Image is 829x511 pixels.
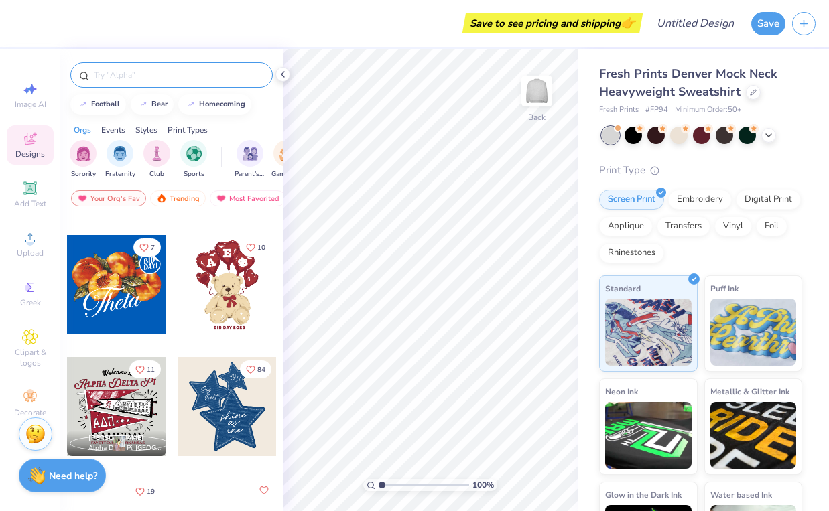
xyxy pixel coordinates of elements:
button: filter button [105,140,135,179]
span: 11 [147,366,155,373]
img: most_fav.gif [77,194,88,203]
button: Like [256,482,272,498]
span: [PERSON_NAME] [88,433,144,443]
span: 👉 [621,15,635,31]
div: bear [151,100,168,108]
span: 7 [151,244,155,251]
div: Rhinestones [599,243,664,263]
button: filter button [271,140,302,179]
button: Like [129,360,161,378]
div: Most Favorited [210,190,285,206]
img: Parent's Weekend Image [243,146,258,161]
span: Game Day [271,169,302,179]
img: Neon Ink [605,402,692,469]
span: Standard [605,281,641,295]
div: filter for Sports [180,140,207,179]
div: Styles [135,124,157,136]
span: Neon Ink [605,384,638,398]
img: Metallic & Glitter Ink [710,402,797,469]
div: filter for Parent's Weekend [235,140,265,179]
button: Like [240,360,271,378]
button: filter button [180,140,207,179]
span: 84 [257,366,265,373]
span: Fraternity [105,169,135,179]
button: filter button [235,140,265,179]
img: trending.gif [156,194,167,203]
button: football [70,94,126,115]
span: Sports [184,169,204,179]
div: homecoming [199,100,245,108]
div: Digital Print [736,190,801,210]
button: homecoming [178,94,251,115]
button: bear [131,94,174,115]
div: Print Types [168,124,208,136]
button: Like [240,238,271,257]
span: 19 [147,488,155,495]
span: Club [149,169,164,179]
div: filter for Club [143,140,170,179]
span: Glow in the Dark Ink [605,488,682,502]
div: Embroidery [668,190,732,210]
button: Like [133,238,161,257]
div: Vinyl [714,216,752,236]
button: filter button [143,140,170,179]
div: filter for Fraternity [105,140,135,179]
img: Back [523,78,550,104]
span: Minimum Order: 50 + [675,104,742,116]
img: trend_line.gif [78,100,88,108]
span: Image AI [15,99,46,110]
img: Sorority Image [76,146,91,161]
div: Events [101,124,125,136]
img: Sports Image [186,146,202,161]
span: 100 % [472,479,494,491]
button: Like [129,482,161,500]
input: Untitled Design [646,10,745,37]
div: Transfers [657,216,710,236]
span: Alpha Delta Pi, [GEOGRAPHIC_DATA][US_STATE] at [GEOGRAPHIC_DATA] [88,443,161,453]
div: Screen Print [599,190,664,210]
span: # FP94 [645,104,668,116]
div: Applique [599,216,653,236]
span: Fresh Prints Denver Mock Neck Heavyweight Sweatshirt [599,66,777,100]
img: most_fav.gif [216,194,227,203]
div: Foil [756,216,787,236]
span: Upload [17,248,44,259]
input: Try "Alpha" [92,68,264,82]
img: Game Day Image [279,146,295,161]
strong: Need help? [49,469,97,482]
div: filter for Sorority [70,140,97,179]
div: Save to see pricing and shipping [466,13,639,33]
div: filter for Game Day [271,140,302,179]
div: Your Org's Fav [71,190,146,206]
div: football [91,100,120,108]
div: Trending [150,190,206,206]
div: Orgs [74,124,91,136]
span: Decorate [14,407,46,418]
button: Save [751,12,785,35]
img: Puff Ink [710,299,797,366]
span: Parent's Weekend [235,169,265,179]
span: Designs [15,149,45,159]
div: Back [528,111,546,123]
span: Sorority [71,169,96,179]
span: Fresh Prints [599,104,639,116]
button: filter button [70,140,97,179]
span: 10 [257,244,265,251]
span: Water based Ink [710,488,772,502]
span: Puff Ink [710,281,739,295]
span: Greek [20,297,41,308]
div: Print Type [599,163,802,178]
span: Clipart & logos [7,347,54,368]
img: Club Image [149,146,164,161]
img: trend_line.gif [138,100,149,108]
span: Metallic & Glitter Ink [710,384,789,398]
img: trend_line.gif [186,100,196,108]
img: Standard [605,299,692,366]
img: Fraternity Image [113,146,127,161]
span: Add Text [14,198,46,209]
